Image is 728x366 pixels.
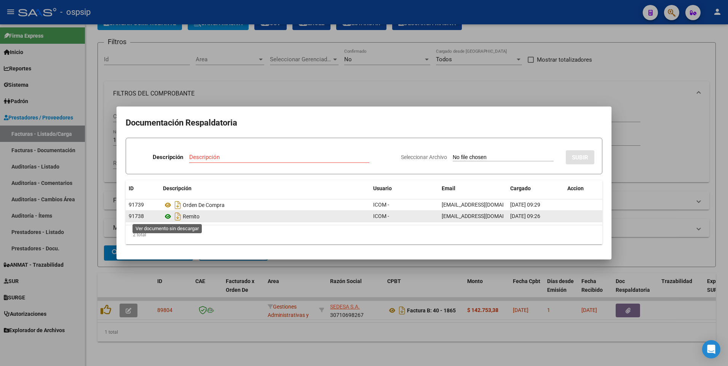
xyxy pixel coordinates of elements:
span: ICOM - [373,213,389,219]
datatable-header-cell: Email [439,180,507,197]
div: Open Intercom Messenger [702,340,720,358]
span: 91739 [129,202,144,208]
i: Descargar documento [173,210,183,223]
span: ID [129,185,134,191]
div: Remito [163,210,367,223]
button: SUBIR [566,150,594,164]
div: 2 total [126,225,602,244]
h2: Documentación Respaldatoria [126,116,602,130]
span: [EMAIL_ADDRESS][DOMAIN_NAME] [442,202,526,208]
span: Descripción [163,185,192,191]
i: Descargar documento [173,199,183,211]
span: Cargado [510,185,531,191]
span: [DATE] 09:26 [510,213,540,219]
span: Seleccionar Archivo [401,154,447,160]
span: Email [442,185,455,191]
datatable-header-cell: Accion [564,180,602,197]
datatable-header-cell: Cargado [507,180,564,197]
span: [DATE] 09:29 [510,202,540,208]
datatable-header-cell: Descripción [160,180,370,197]
datatable-header-cell: ID [126,180,160,197]
p: Descripción [153,153,183,162]
span: ICOM - [373,202,389,208]
span: Accion [567,185,584,191]
div: Orden De Compra [163,199,367,211]
span: 91738 [129,213,144,219]
span: [EMAIL_ADDRESS][DOMAIN_NAME] [442,213,526,219]
span: SUBIR [572,154,588,161]
span: Usuario [373,185,392,191]
datatable-header-cell: Usuario [370,180,439,197]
